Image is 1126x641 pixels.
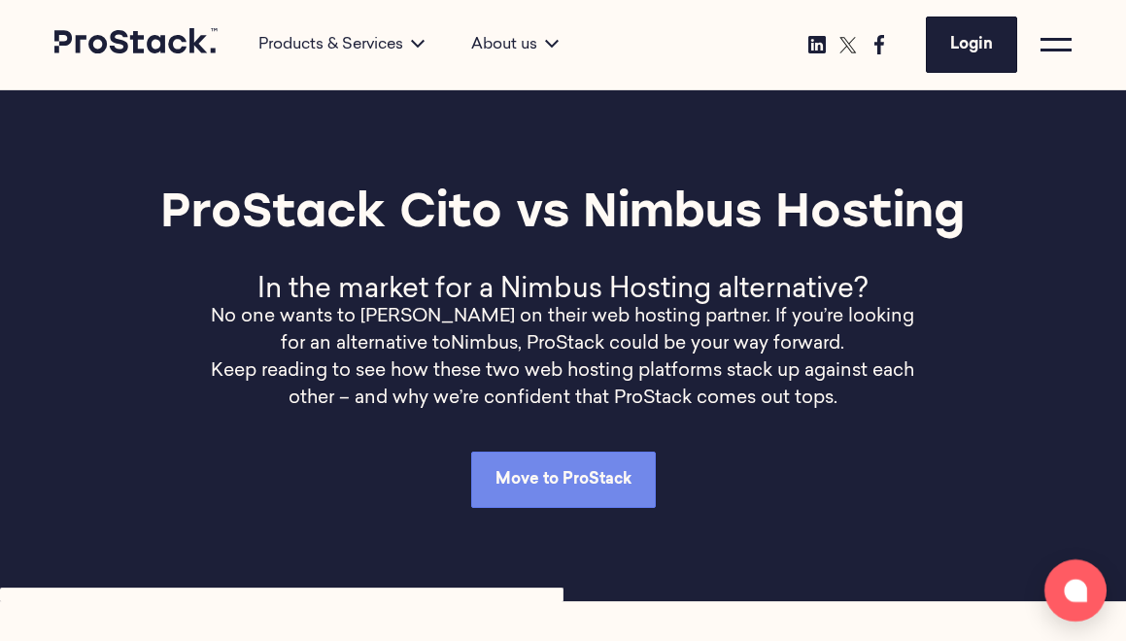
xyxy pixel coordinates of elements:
a: Login [926,17,1017,73]
a: Move to ProStack [471,452,656,508]
p: No one wants to [PERSON_NAME] on their web hosting partner. If you’re looking for an alternative ... [207,304,919,358]
a: Prostack logo [54,28,220,61]
div: Products & Services [235,33,448,56]
span: Move to ProStack [495,472,631,488]
div: About us [448,33,582,56]
a: Nimbus [451,335,518,354]
p: Keep reading to see how these two web hosting platforms stack up against each other – and why we’... [207,358,919,413]
button: Open chat window [1044,559,1107,622]
h1: ProStack Cito vs Nimbus Hosting [105,184,1020,246]
span: Login [950,37,993,52]
h2: In the market for a Nimbus Hosting alternative? [207,277,919,304]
